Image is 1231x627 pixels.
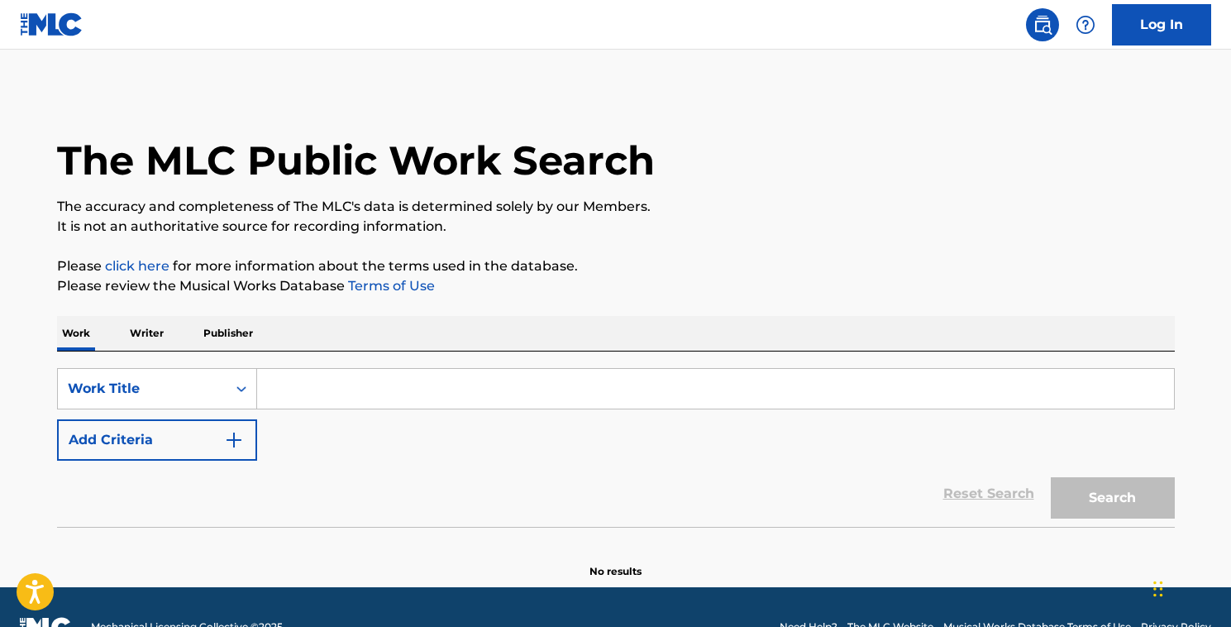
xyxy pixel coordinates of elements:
p: Writer [125,316,169,351]
p: Please review the Musical Works Database [57,276,1175,296]
img: search [1033,15,1052,35]
p: Work [57,316,95,351]
img: help [1076,15,1095,35]
img: MLC Logo [20,12,83,36]
p: Publisher [198,316,258,351]
a: Terms of Use [345,278,435,294]
button: Add Criteria [57,419,257,461]
form: Search Form [57,368,1175,527]
div: Help [1069,8,1102,41]
p: The accuracy and completeness of The MLC's data is determined solely by our Members. [57,197,1175,217]
p: No results [589,544,642,579]
a: Log In [1112,4,1211,45]
p: Please for more information about the terms used in the database. [57,256,1175,276]
div: Work Title [68,379,217,399]
a: Public Search [1026,8,1059,41]
div: Drag [1153,564,1163,614]
iframe: Chat Widget [1148,548,1231,627]
h1: The MLC Public Work Search [57,136,655,185]
p: It is not an authoritative source for recording information. [57,217,1175,237]
a: click here [105,258,169,274]
img: 9d2ae6d4665cec9f34b9.svg [224,430,244,450]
